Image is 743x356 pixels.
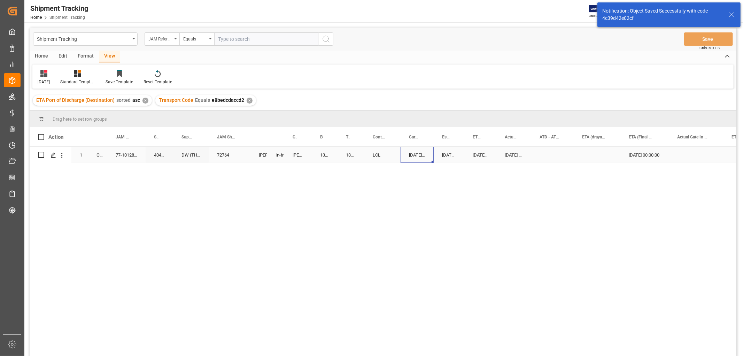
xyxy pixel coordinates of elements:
span: asc [132,97,140,103]
span: Equals [195,97,210,103]
div: Edit [53,51,72,62]
div: 1 [71,147,88,163]
div: Format [72,51,99,62]
div: Standard Templates [60,79,95,85]
div: 13631586 [338,147,364,163]
div: 77-10128-TH [107,147,146,163]
div: [DATE] 00:00:00 [496,147,531,163]
span: Actual Gate In POL [677,135,709,139]
div: Equals [183,34,207,42]
span: Tracking Number [346,135,350,139]
span: Drag here to set row groups [53,116,107,122]
span: JAM Shipment Number [217,135,236,139]
div: View [99,51,120,62]
div: LCL [364,147,401,163]
span: ETA Port of Discharge (Destination) [36,97,115,103]
button: open menu [33,32,138,46]
div: [DATE] 00:00:00 [401,147,434,163]
span: sorted [116,97,131,103]
div: Action [48,134,63,140]
span: Actual Pickup Date (Origin) [505,135,517,139]
div: ✕ [247,98,253,104]
span: Carrier/ Forwarder Name [293,135,297,139]
span: ETD - ETS (Origin) [473,135,482,139]
button: search button [319,32,333,46]
img: Exertis%20JAM%20-%20Email%20Logo.jpg_1722504956.jpg [589,5,613,17]
div: ✕ [142,98,148,104]
span: ATD - ATS (Origin) [540,135,559,139]
span: e8bedcdaccd2 [212,97,244,103]
div: 72764 [209,147,250,163]
div: Save Template [106,79,133,85]
div: Shipment Tracking [37,34,130,43]
div: [PERSON_NAME] [284,147,312,163]
span: Cargo Ready Date (Origin) [409,135,419,139]
div: Home [30,51,53,62]
a: Home [30,15,42,20]
span: Supplier Full Name [181,135,194,139]
div: In-transit [276,147,276,163]
div: [DATE] 00:00:00 [464,147,496,163]
input: Type to search [214,32,319,46]
button: open menu [179,32,214,46]
div: Press SPACE to select this row. [30,147,107,163]
span: ETA (drayage) [582,135,606,139]
div: 13631586 [312,147,338,163]
div: [DATE] [38,79,50,85]
span: Ctrl/CMD + S [699,45,720,51]
div: Notification: Object Saved Successfully with code 4c39d42e02cf [602,7,722,22]
div: [DATE] 00:00:00 [434,147,464,163]
div: Shipment Tracking [30,3,88,14]
div: Reset Template [144,79,172,85]
span: Booking Number [320,135,323,139]
button: open menu [145,32,179,46]
span: JAM Reference Number [116,135,131,139]
div: JAM Reference Number [148,34,172,42]
span: Supplier Number [154,135,158,139]
button: Save [684,32,733,46]
div: DW (THAI) [173,147,209,163]
span: Container Type [373,135,386,139]
div: 404229 [146,147,173,163]
span: Estimated Pickup Date (Origin) [442,135,450,139]
div: O2 [88,147,107,163]
div: [DATE] 00:00:00 [620,147,669,163]
span: ETA (Final Delivery Location) [629,135,654,139]
span: Transport Code [159,97,193,103]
